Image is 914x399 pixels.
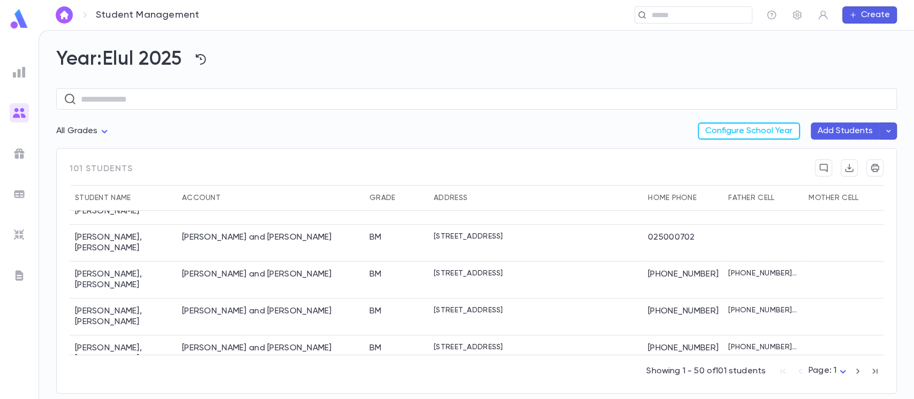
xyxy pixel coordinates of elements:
[13,228,26,241] img: imports_grey.530a8a0e642e233f2baf0ef88e8c9fcb.svg
[13,188,26,201] img: batches_grey.339ca447c9d9533ef1741baa751efc33.svg
[56,48,897,71] h2: Year: Elul 2025
[809,185,858,211] div: Mother Cell
[434,185,467,211] div: Address
[369,343,382,354] div: BM
[643,262,723,298] div: [PHONE_NUMBER]
[70,225,177,262] div: [PERSON_NAME] , [PERSON_NAME]
[809,363,849,379] div: Page: 1
[369,185,395,211] div: Grade
[809,366,836,375] span: Page: 1
[70,262,177,298] div: [PERSON_NAME] , [PERSON_NAME]
[9,9,30,29] img: logo
[364,185,428,211] div: Grade
[75,185,131,211] div: Student Name
[728,185,774,211] div: Father Cell
[842,6,897,24] button: Create
[13,66,26,79] img: reports_grey.c525e4749d1bce6a11f5fe2a8de1b229.svg
[177,185,364,211] div: Account
[648,185,697,211] div: Home Phone
[643,335,723,372] div: [PHONE_NUMBER]
[182,343,332,354] div: Fischer, Avrumy and Perele
[58,11,71,19] img: home_white.a664292cf8c1dea59945f0da9f25487c.svg
[728,343,798,351] p: [PHONE_NUMBER], [PHONE_NUMBER]
[96,9,199,21] p: Student Management
[434,269,503,278] p: [STREET_ADDRESS]
[643,298,723,335] div: [PHONE_NUMBER]
[428,185,643,211] div: Address
[182,185,221,211] div: Account
[182,269,332,280] div: Epstein, Yosef and Nechama
[182,306,332,317] div: Feldman, Eliezer and Hanah
[728,306,798,314] p: [PHONE_NUMBER], [PHONE_NUMBER]
[369,306,382,317] div: BM
[56,121,111,142] div: All Grades
[13,147,26,160] img: campaigns_grey.99e729a5f7ee94e3726e6486bddda8f1.svg
[70,185,177,211] div: Student Name
[698,122,800,140] button: Configure School Year
[70,159,133,185] span: 101 students
[70,298,177,335] div: [PERSON_NAME] , [PERSON_NAME]
[803,185,883,211] div: Mother Cell
[56,127,98,135] span: All Grades
[434,306,503,314] p: [STREET_ADDRESS]
[182,232,332,243] div: Englard, Moshe Aron and Devora
[646,366,766,377] p: Showing 1 - 50 of 101 students
[811,122,880,140] button: Add Students
[434,232,503,241] p: [STREET_ADDRESS]
[369,269,382,280] div: BM
[13,106,26,119] img: students_gradient.3b4df2a2b995ef5086a14d9e1675a5ee.svg
[434,343,503,351] p: [STREET_ADDRESS]
[70,335,177,372] div: [PERSON_NAME] , [PERSON_NAME]
[13,269,26,282] img: letters_grey.7941b92b52307dd3b8a917253454ce1c.svg
[369,232,382,243] div: BM
[728,269,798,278] p: [PHONE_NUMBER], [PHONE_NUMBER], [PHONE_NUMBER]
[723,185,803,211] div: Father Cell
[643,185,723,211] div: Home Phone
[643,225,723,262] div: 025000702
